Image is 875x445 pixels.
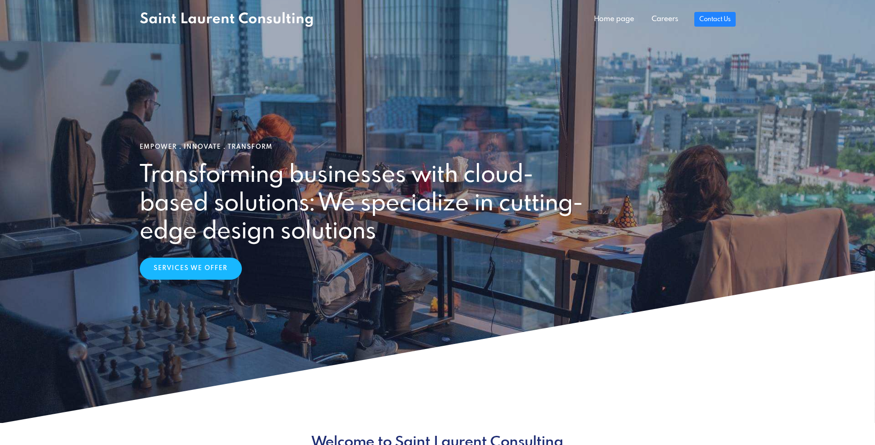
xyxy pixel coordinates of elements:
a: Home page [585,10,643,28]
a: Contact Us [694,12,735,27]
a: Careers [643,10,687,28]
h1: Empower . Innovate . Transform [140,143,736,151]
h2: Transforming businesses with cloud-based solutions: We specialize in cutting-edge design solutions [140,162,587,246]
a: Services We Offer [140,258,242,280]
